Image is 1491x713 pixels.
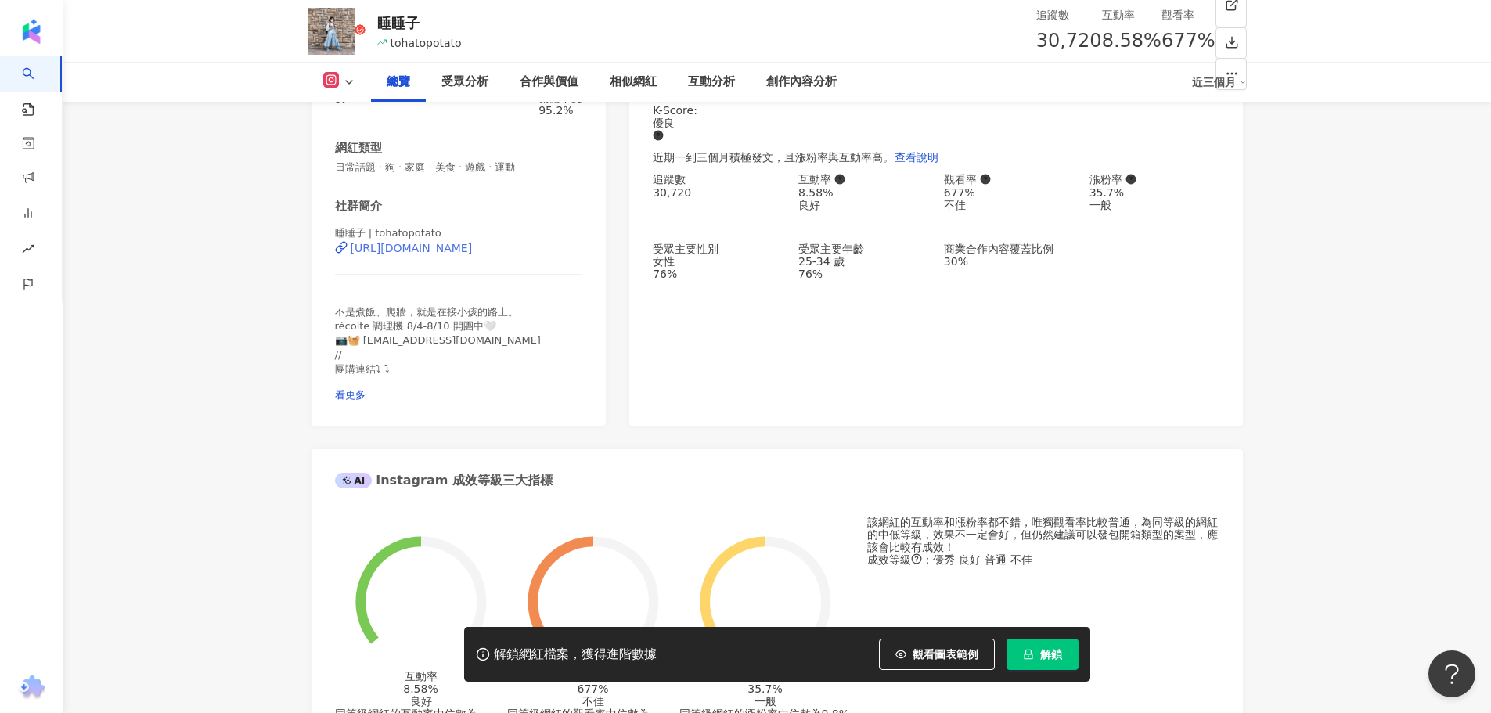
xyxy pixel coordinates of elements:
[335,198,382,214] div: 社群簡介
[1089,186,1219,199] div: 35.7%
[494,646,657,663] div: 解鎖網紅檔案，獲得進階數據
[538,104,573,117] span: 95.2%
[22,233,34,268] span: rise
[335,472,553,489] div: Instagram 成效等級三大指標
[747,682,782,695] div: 35.7%
[351,242,473,254] div: [URL][DOMAIN_NAME]
[1102,6,1161,23] div: 互動率
[1161,6,1215,23] div: 觀看率
[944,173,1074,185] div: 觀看率
[798,268,928,280] div: 76%
[1010,553,1032,566] span: 不佳
[933,553,955,566] span: 優秀
[895,151,938,164] span: 查看說明
[1023,649,1034,660] span: lock
[867,516,1219,553] div: 該網紅的互動率和漲粉率都不錯，唯獨觀看率比較普通，為同等級的網紅的中低等級，效果不一定會好，但仍然建議可以發包開箱類型的案型，應該會比較有成效！
[653,255,783,268] div: 女性
[387,73,410,92] div: 總覽
[1036,6,1102,23] div: 追蹤數
[913,648,978,661] span: 觀看圖表範例
[1161,27,1215,56] span: 677%
[944,255,1074,268] div: 30%
[335,160,583,175] span: 日常話題 · 狗 · 家庭 · 美食 · 遊戲 · 運動
[335,389,366,401] span: 看更多
[610,73,657,92] div: 相似網紅
[894,142,939,173] button: 查看說明
[335,227,441,239] span: 睡睡子 | tohatopotato
[867,553,1219,566] div: 成效等級 ：
[520,73,578,92] div: 合作與價值
[1036,30,1102,52] span: 30,720
[944,186,1074,199] div: 677%
[377,13,462,33] div: 睡睡子
[653,142,1219,173] div: 近期一到三個月積極發文，且漲粉率與互動率高。
[798,243,928,255] div: 受眾主要年齡
[1089,173,1219,185] div: 漲粉率
[798,186,928,199] div: 8.58%
[1089,199,1219,211] div: 一般
[1102,27,1161,56] span: 8.58%
[944,199,1074,211] div: 不佳
[335,241,583,255] a: [URL][DOMAIN_NAME]
[755,695,776,708] div: 一般
[985,553,1007,566] span: 普通
[688,73,735,92] div: 互動分析
[403,682,438,695] div: 8.58%
[653,243,783,255] div: 受眾主要性別
[798,173,928,185] div: 互動率
[944,243,1074,255] div: 商業合作內容覆蓋比例
[308,8,355,55] img: KOL Avatar
[16,675,47,700] img: chrome extension
[582,695,604,708] div: 不佳
[959,553,981,566] span: 良好
[653,104,1219,142] div: K-Score :
[410,695,432,708] div: 良好
[335,306,541,375] span: 不是煮飯、爬牆，就是在接小孩的路上。 récolte 調理機 8/4-8/10 開團中🤍 📷🧺 [EMAIL_ADDRESS][DOMAIN_NAME] // 團購連結⤵ ⤵
[798,255,928,268] div: 25-34 歲
[879,639,995,670] button: 觀看圖表範例
[766,73,837,92] div: 創作內容分析
[1040,648,1062,661] span: 解鎖
[653,268,783,280] div: 76%
[391,37,462,49] span: tohatopotato
[798,199,928,211] div: 良好
[577,682,608,695] div: 677%
[19,19,44,44] img: logo icon
[653,117,1219,129] div: 優良
[653,186,783,199] div: 30,720
[335,473,373,488] div: AI
[1192,70,1247,95] div: 近三個月
[335,140,382,157] div: 網紅類型
[1007,639,1079,670] button: 解鎖
[441,73,488,92] div: 受眾分析
[653,173,783,185] div: 追蹤數
[22,56,53,117] a: search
